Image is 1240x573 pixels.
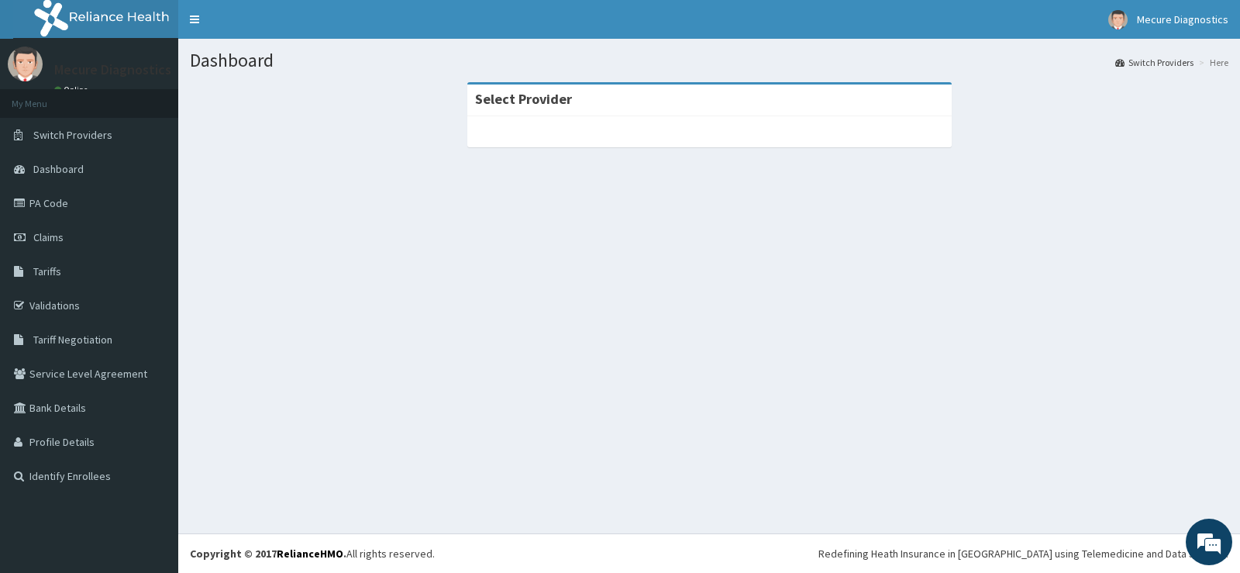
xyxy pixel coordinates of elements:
[33,230,64,244] span: Claims
[190,50,1228,71] h1: Dashboard
[1115,56,1193,69] a: Switch Providers
[178,533,1240,573] footer: All rights reserved.
[54,85,91,95] a: Online
[1137,12,1228,26] span: Mecure Diagnostics
[33,128,112,142] span: Switch Providers
[33,162,84,176] span: Dashboard
[33,264,61,278] span: Tariffs
[33,333,112,347] span: Tariff Negotiation
[475,90,572,108] strong: Select Provider
[818,546,1228,561] div: Redefining Heath Insurance in [GEOGRAPHIC_DATA] using Telemedicine and Data Science!
[190,547,346,561] strong: Copyright © 2017 .
[54,63,171,77] p: Mecure Diagnostics
[1108,10,1128,29] img: User Image
[1195,56,1228,69] li: Here
[8,47,43,81] img: User Image
[277,547,343,561] a: RelianceHMO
